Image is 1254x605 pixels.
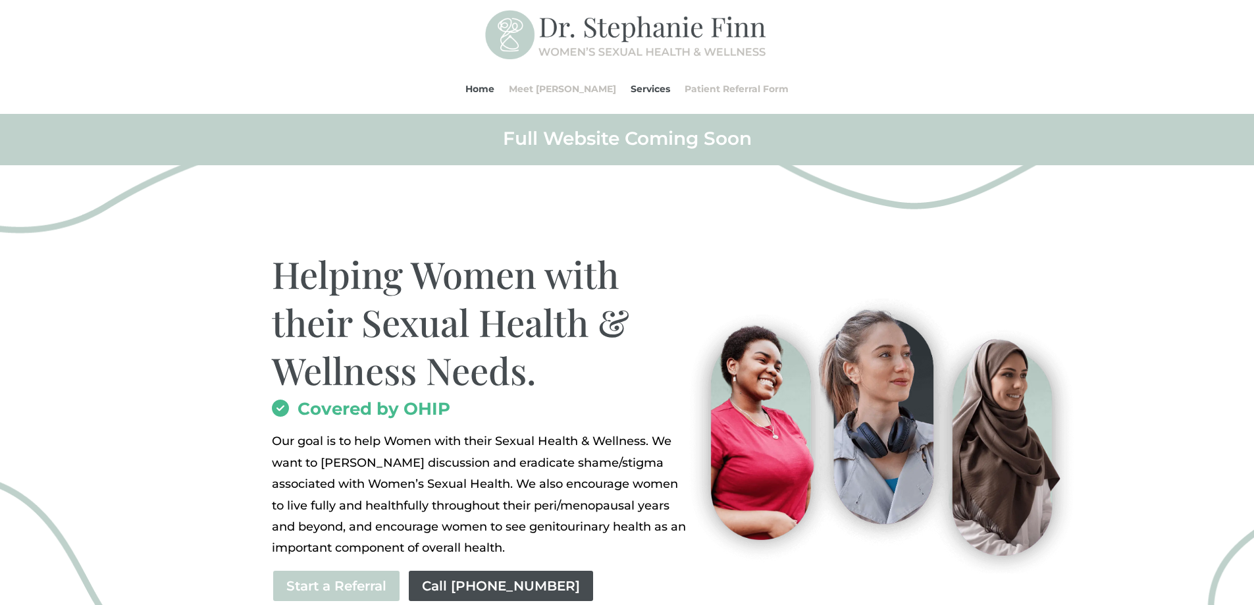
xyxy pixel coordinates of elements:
h1: Helping Women with their Sexual Health & Wellness Needs. [272,250,690,400]
a: Home [465,64,494,114]
a: Patient Referral Form [685,64,789,114]
a: Services [631,64,670,114]
div: Page 1 [272,431,690,558]
a: Start a Referral [272,569,401,602]
h2: Covered by OHIP [272,400,690,424]
p: Our goal is to help Women with their Sexual Health & Wellness. We want to [PERSON_NAME] discussio... [272,431,690,558]
a: Meet [PERSON_NAME] [509,64,616,114]
img: Visit-Pleasure-MD-Ontario-Women-Sexual-Health-and-Wellness [674,291,1082,573]
a: Call [PHONE_NUMBER] [407,569,594,602]
h2: Full Website Coming Soon [272,126,983,157]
